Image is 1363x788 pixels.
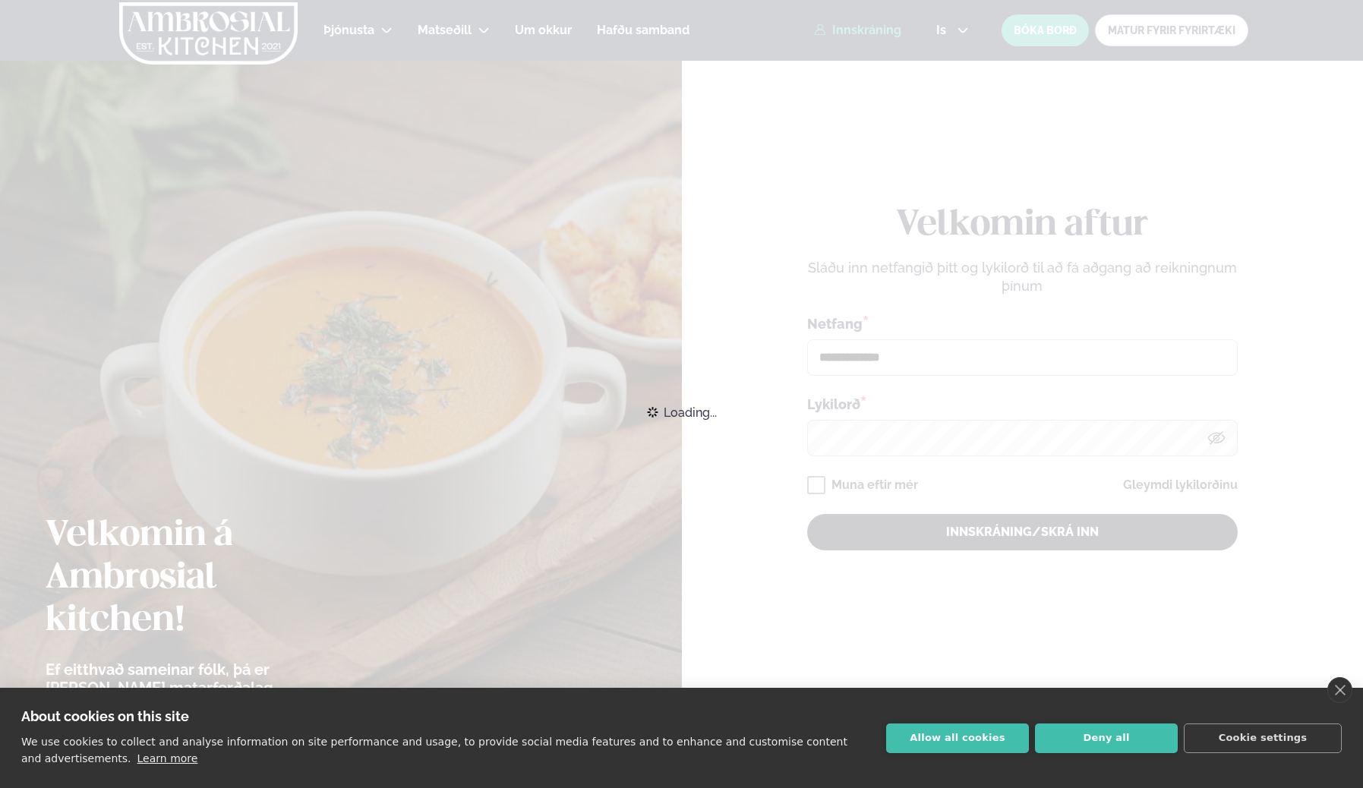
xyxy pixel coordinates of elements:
[1035,723,1178,753] button: Deny all
[1184,723,1342,753] button: Cookie settings
[137,752,198,764] a: Learn more
[664,396,717,429] span: Loading...
[886,723,1029,753] button: Allow all cookies
[21,736,847,764] p: We use cookies to collect and analyse information on site performance and usage, to provide socia...
[21,708,189,724] strong: About cookies on this site
[1327,677,1352,703] a: close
